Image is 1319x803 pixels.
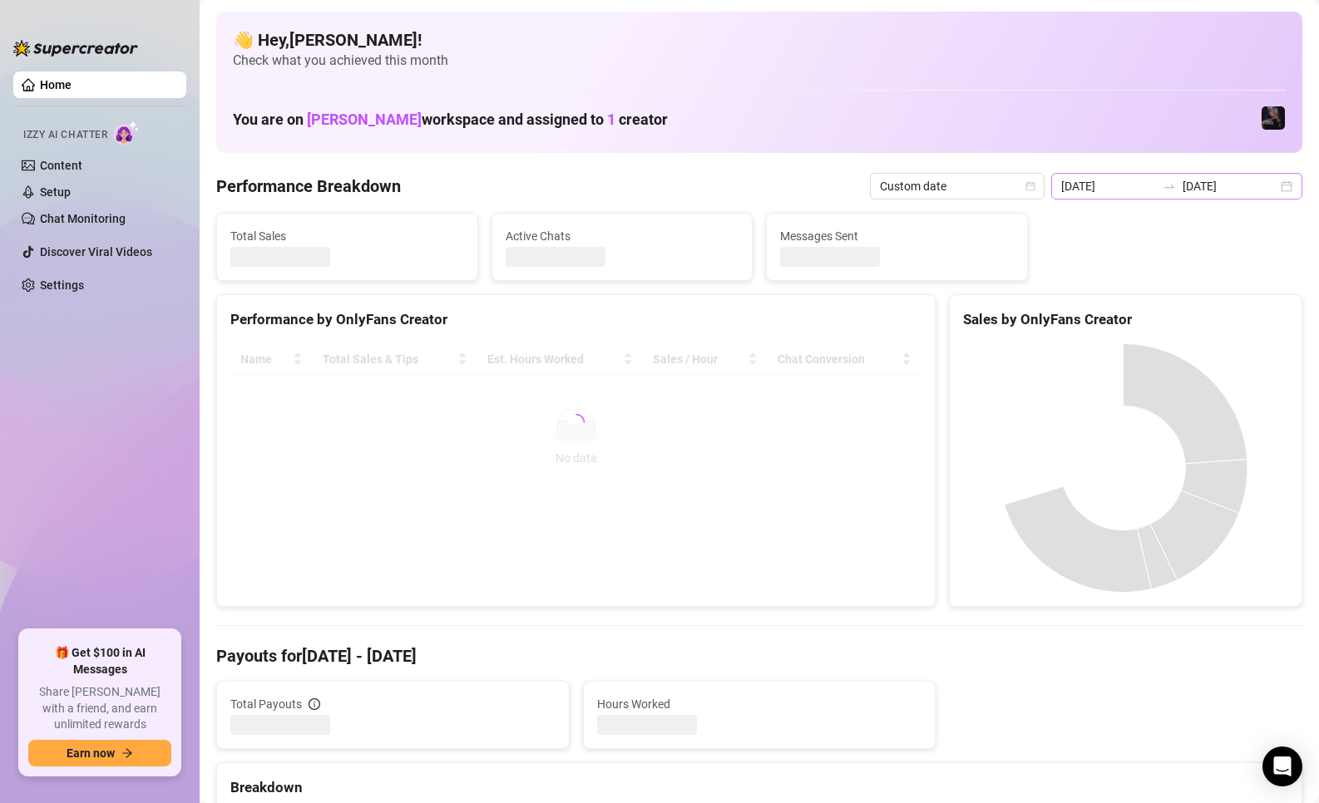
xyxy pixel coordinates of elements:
h4: Payouts for [DATE] - [DATE] [216,644,1302,668]
span: swap-right [1163,180,1176,193]
input: End date [1183,177,1277,195]
a: Home [40,78,72,91]
span: Custom date [880,174,1035,199]
input: Start date [1061,177,1156,195]
a: Content [40,159,82,172]
span: calendar [1025,181,1035,191]
img: CYBERGIRL [1262,106,1285,130]
span: to [1163,180,1176,193]
span: Izzy AI Chatter [23,127,107,143]
span: Messages Sent [780,227,1014,245]
span: [PERSON_NAME] [307,111,422,128]
div: Sales by OnlyFans Creator [963,308,1288,331]
span: Total Payouts [230,695,302,713]
h4: 👋 Hey, [PERSON_NAME] ! [233,28,1286,52]
h1: You are on workspace and assigned to creator [233,111,668,129]
h4: Performance Breakdown [216,175,401,198]
a: Discover Viral Videos [40,245,152,259]
div: Breakdown [230,776,1288,799]
span: arrow-right [121,747,133,759]
button: Earn nowarrow-right [28,740,171,766]
span: Hours Worked [597,695,922,713]
img: AI Chatter [114,121,140,145]
span: info-circle [309,698,320,710]
div: Open Intercom Messenger [1262,746,1302,786]
a: Chat Monitoring [40,212,126,225]
a: Setup [40,185,71,199]
img: logo-BBDzfeDw.svg [13,40,138,57]
span: loading [567,413,585,431]
span: Check what you achieved this month [233,52,1286,70]
a: Settings [40,278,84,292]
span: Total Sales [230,227,464,245]
span: Active Chats [506,227,739,245]
span: 🎁 Get $100 in AI Messages [28,645,171,677]
span: Share [PERSON_NAME] with a friend, and earn unlimited rewards [28,684,171,733]
div: Performance by OnlyFans Creator [230,308,921,331]
span: 1 [607,111,615,128]
span: Earn now [67,746,115,760]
